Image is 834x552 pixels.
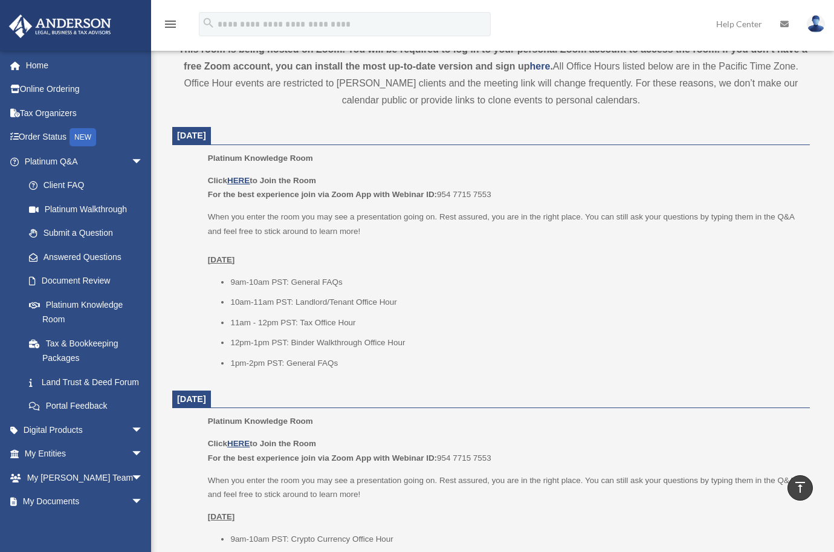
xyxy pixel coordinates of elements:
[177,131,206,140] span: [DATE]
[227,176,250,185] a: HERE
[131,442,155,467] span: arrow_drop_down
[17,174,161,198] a: Client FAQ
[131,149,155,174] span: arrow_drop_down
[208,453,437,463] b: For the best experience join via Zoom App with Webinar ID:
[230,295,801,310] li: 10am-11am PST: Landlord/Tenant Office Hour
[787,475,813,501] a: vertical_align_top
[208,154,313,163] span: Platinum Knowledge Room
[230,356,801,371] li: 1pm-2pm PST: General FAQs
[230,336,801,350] li: 12pm-1pm PST: Binder Walkthrough Office Hour
[163,17,178,31] i: menu
[208,437,801,465] p: 954 7715 7553
[8,53,161,77] a: Home
[17,197,161,221] a: Platinum Walkthrough
[208,417,313,426] span: Platinum Knowledge Room
[8,125,161,150] a: Order StatusNEW
[17,370,161,394] a: Land Trust & Deed Forum
[131,466,155,490] span: arrow_drop_down
[8,442,161,466] a: My Entitiesarrow_drop_down
[230,275,801,290] li: 9am-10am PST: General FAQs
[5,15,115,38] img: Anderson Advisors Platinum Portal
[17,245,161,269] a: Answered Questions
[172,41,810,109] div: All Office Hours listed below are in the Pacific Time Zone. Office Hour events are restricted to ...
[208,190,437,199] b: For the best experience join via Zoom App with Webinar ID:
[208,210,801,267] p: When you enter the room you may see a presentation going on. Rest assured, you are in the right p...
[8,149,161,174] a: Platinum Q&Aarrow_drop_down
[550,61,552,71] strong: .
[230,532,801,547] li: 9am-10am PST: Crypto Currency Office Hour
[530,61,551,71] a: here
[208,176,316,185] b: Click to Join the Room
[8,490,161,514] a: My Documentsarrow_drop_down
[208,174,801,202] p: 954 7715 7553
[8,101,161,125] a: Tax Organizers
[17,394,161,418] a: Portal Feedback
[8,418,161,442] a: Digital Productsarrow_drop_down
[69,128,96,146] div: NEW
[227,439,250,448] a: HERE
[230,316,801,330] li: 11am - 12pm PST: Tax Office Hour
[8,77,161,102] a: Online Ordering
[17,269,161,293] a: Document Review
[208,473,801,502] p: When you enter the room you may see a presentation going on. Rest assured, you are in the right p...
[793,480,807,495] i: vertical_align_top
[131,490,155,515] span: arrow_drop_down
[208,439,316,448] b: Click to Join the Room
[163,21,178,31] a: menu
[8,466,161,490] a: My [PERSON_NAME] Teamarrow_drop_down
[17,293,155,331] a: Platinum Knowledge Room
[202,16,215,30] i: search
[807,15,825,33] img: User Pic
[17,221,161,245] a: Submit a Question
[208,255,235,264] u: [DATE]
[17,331,161,370] a: Tax & Bookkeeping Packages
[177,394,206,404] span: [DATE]
[131,418,155,443] span: arrow_drop_down
[208,512,235,521] u: [DATE]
